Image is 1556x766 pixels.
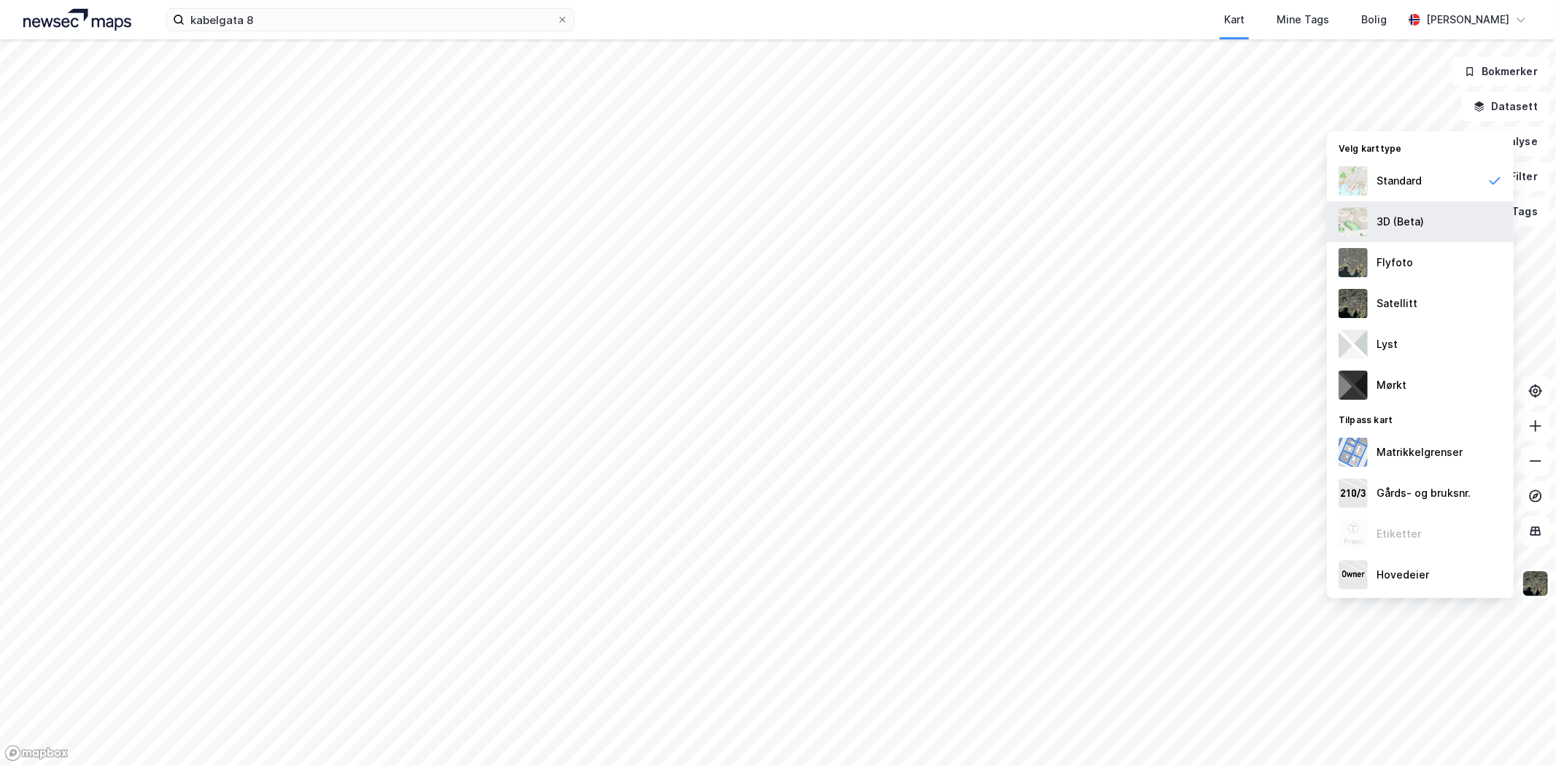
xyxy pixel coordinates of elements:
img: Z [1339,166,1368,196]
div: Standard [1377,172,1422,190]
div: Matrikkelgrenser [1377,444,1463,461]
input: Søk på adresse, matrikkel, gårdeiere, leietakere eller personer [185,9,557,31]
img: 9k= [1339,289,1368,318]
div: 3D (Beta) [1377,213,1424,231]
img: Z [1339,207,1368,236]
div: Hovedeier [1377,566,1429,584]
div: Bolig [1361,11,1387,28]
img: cadastreKeys.547ab17ec502f5a4ef2b.jpeg [1339,479,1368,508]
img: luj3wr1y2y3+OchiMxRmMxRlscgabnMEmZ7DJGWxyBpucwSZnsMkZbHIGm5zBJmewyRlscgabnMEmZ7DJGWxyBpucwSZnsMkZ... [1339,330,1368,359]
img: Z [1339,248,1368,277]
div: Etiketter [1377,525,1421,543]
div: Kart [1224,11,1245,28]
img: logo.a4113a55bc3d86da70a041830d287a7e.svg [23,9,131,31]
a: Mapbox homepage [4,745,69,762]
div: Gårds- og bruksnr. [1377,484,1471,502]
button: Analyse [1466,127,1550,156]
img: cadastreBorders.cfe08de4b5ddd52a10de.jpeg [1339,438,1368,467]
img: 9k= [1522,570,1549,597]
img: Z [1339,519,1368,549]
div: Mine Tags [1277,11,1329,28]
div: Flyfoto [1377,254,1413,271]
button: Tags [1482,197,1550,226]
iframe: Chat Widget [1483,696,1556,766]
div: Lyst [1377,336,1398,353]
img: nCdM7BzjoCAAAAAElFTkSuQmCC [1339,371,1368,400]
div: Mørkt [1377,376,1406,394]
div: Velg karttype [1327,134,1514,160]
div: Satellitt [1377,295,1417,312]
button: Filter [1480,162,1550,191]
img: majorOwner.b5e170eddb5c04bfeeff.jpeg [1339,560,1368,589]
div: Tilpass kart [1327,406,1514,432]
div: [PERSON_NAME] [1426,11,1509,28]
button: Bokmerker [1452,57,1550,86]
button: Datasett [1461,92,1550,121]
